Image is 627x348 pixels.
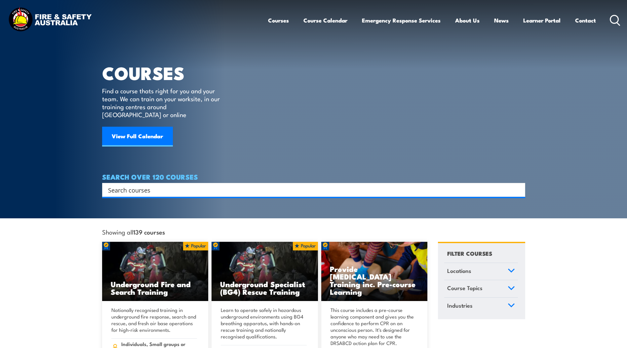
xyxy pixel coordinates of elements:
[330,265,419,295] h3: Provide [MEDICAL_DATA] Training inc. Pre-course Learning
[102,242,209,301] a: Underground Fire and Search Training
[362,12,441,29] a: Emergency Response Services
[108,185,511,195] input: Search input
[133,227,165,236] strong: 139 courses
[221,307,307,340] p: Learn to operate safely in hazardous underground environments using BG4 breathing apparatus, with...
[220,280,309,295] h3: Underground Specialist (BG4) Rescue Training
[102,127,173,147] a: View Full Calendar
[444,298,518,315] a: Industries
[111,280,200,295] h3: Underground Fire and Search Training
[447,249,492,258] h4: FILTER COURSES
[102,228,165,235] span: Showing all
[212,242,318,301] img: Underground mine rescue
[102,87,223,118] p: Find a course thats right for you and your team. We can train on your worksite, in our training c...
[447,301,473,310] span: Industries
[494,12,509,29] a: News
[102,173,525,180] h4: SEARCH OVER 120 COURSES
[447,266,471,275] span: Locations
[212,242,318,301] a: Underground Specialist (BG4) Rescue Training
[102,65,229,80] h1: COURSES
[111,307,197,333] p: Nationally recognised training in underground fire response, search and rescue, and fresh air bas...
[321,242,428,301] img: Low Voltage Rescue and Provide CPR
[575,12,596,29] a: Contact
[321,242,428,301] a: Provide [MEDICAL_DATA] Training inc. Pre-course Learning
[444,263,518,280] a: Locations
[447,283,483,292] span: Course Topics
[444,280,518,297] a: Course Topics
[303,12,347,29] a: Course Calendar
[102,242,209,301] img: Underground mine rescue
[109,185,512,195] form: Search form
[331,307,416,346] p: This course includes a pre-course learning component and gives you the confidence to perform CPR ...
[455,12,480,29] a: About Us
[514,185,523,195] button: Search magnifier button
[268,12,289,29] a: Courses
[523,12,561,29] a: Learner Portal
